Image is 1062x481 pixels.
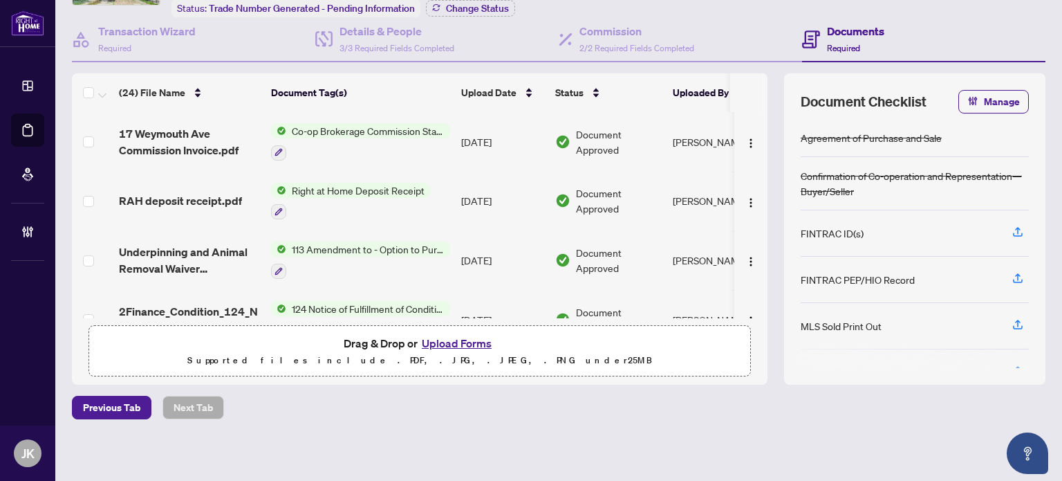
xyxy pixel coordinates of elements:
button: Logo [740,131,762,153]
img: Status Icon [271,123,286,138]
th: Uploaded By [667,73,771,112]
span: 2Finance_Condition_124_Notice_of_Fulfillment_of_Conditions_-_Agreement_of_Purchase_and_Sale_-_A_-... [119,303,260,336]
div: Agreement of Purchase and Sale [801,130,942,145]
td: [DATE] [456,230,550,290]
button: Logo [740,249,762,271]
span: Co-op Brokerage Commission Statement [286,123,450,138]
span: Required [98,43,131,53]
img: Status Icon [271,301,286,316]
span: Document Approved [576,305,662,335]
td: [DATE] [456,112,550,172]
img: Logo [745,138,756,149]
span: Status [555,85,584,100]
span: Upload Date [461,85,516,100]
img: Document Status [555,193,570,208]
h4: Details & People [339,23,454,39]
span: Trade Number Generated - Pending Information [209,2,415,15]
h4: Transaction Wizard [98,23,196,39]
span: Previous Tab [83,397,140,419]
button: Upload Forms [418,334,496,352]
span: 113 Amendment to - Option to Purchase Agreement [286,242,450,257]
img: logo [11,10,44,36]
img: Status Icon [271,242,286,257]
button: Status IconRight at Home Deposit Receipt [271,183,430,220]
th: Status [550,73,667,112]
span: Right at Home Deposit Receipt [286,183,430,198]
td: [DATE] [456,172,550,231]
span: 17 Weymouth Ave Commission Invoice.pdf [119,125,260,158]
td: [PERSON_NAME] [667,290,771,350]
p: Supported files include .PDF, .JPG, .JPEG, .PNG under 25 MB [97,352,742,369]
span: 3/3 Required Fields Completed [339,43,454,53]
td: [PERSON_NAME] [667,230,771,290]
th: (24) File Name [113,73,265,112]
div: MLS Sold Print Out [801,318,882,334]
h4: Documents [827,23,884,39]
div: FINTRAC PEP/HIO Record [801,272,915,287]
span: Required [827,43,860,53]
td: [PERSON_NAME] [667,172,771,231]
span: Document Checklist [801,92,926,111]
img: Logo [745,197,756,208]
img: Logo [745,256,756,267]
td: [DATE] [456,290,550,350]
div: Confirmation of Co-operation and Representation—Buyer/Seller [801,168,1029,199]
img: Document Status [555,134,570,149]
button: Logo [740,309,762,331]
button: Logo [740,190,762,212]
span: JK [21,444,35,463]
span: Underpinning and Animal Removal Waiver 113_Amendment_to_Option_to_Purchase_Agreement_-_A_-_PropTx... [119,244,260,277]
button: Previous Tab [72,396,151,419]
button: Status Icon124 Notice of Fulfillment of Condition(s) - Agreement of Purchase and Sale [271,301,450,338]
img: Status Icon [271,183,286,198]
span: 124 Notice of Fulfillment of Condition(s) - Agreement of Purchase and Sale [286,301,450,316]
span: Document Approved [576,127,662,157]
span: (24) File Name [119,85,185,100]
td: [PERSON_NAME] [667,112,771,172]
button: Status Icon113 Amendment to - Option to Purchase Agreement [271,242,450,279]
th: Upload Date [456,73,550,112]
button: Next Tab [162,396,224,419]
button: Open asap [1007,433,1048,474]
th: Document Tag(s) [265,73,456,112]
img: Document Status [555,312,570,327]
img: Document Status [555,253,570,268]
button: Status IconCo-op Brokerage Commission Statement [271,123,450,161]
span: Change Status [446,3,509,13]
span: Drag & Drop orUpload FormsSupported files include .PDF, .JPG, .JPEG, .PNG under25MB [89,326,750,377]
span: RAH deposit receipt.pdf [119,192,242,209]
span: Document Approved [576,245,662,275]
h4: Commission [579,23,694,39]
span: Drag & Drop or [344,334,496,352]
button: Manage [958,90,1029,114]
div: FINTRAC ID(s) [801,226,864,241]
img: Logo [745,316,756,327]
span: Document Approved [576,185,662,216]
span: 2/2 Required Fields Completed [579,43,694,53]
span: Manage [984,91,1020,113]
